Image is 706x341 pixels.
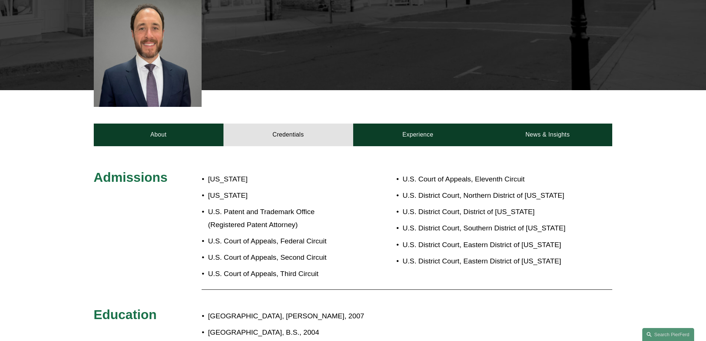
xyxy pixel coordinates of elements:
[208,326,547,339] p: [GEOGRAPHIC_DATA], B.S., 2004
[208,189,353,202] p: [US_STATE]
[402,222,569,235] p: U.S. District Court, Southern District of [US_STATE]
[402,206,569,219] p: U.S. District Court, District of [US_STATE]
[402,173,569,186] p: U.S. Court of Appeals, Eleventh Circuit
[208,173,353,186] p: [US_STATE]
[208,310,547,323] p: [GEOGRAPHIC_DATA], [PERSON_NAME], 2007
[483,124,612,146] a: News & Insights
[208,251,353,264] p: U.S. Court of Appeals, Second Circuit
[353,124,483,146] a: Experience
[94,124,223,146] a: About
[208,206,353,231] p: U.S. Patent and Trademark Office (Registered Patent Attorney)
[402,239,569,252] p: U.S. District Court, Eastern District of [US_STATE]
[223,124,353,146] a: Credentials
[94,170,168,184] span: Admissions
[208,235,353,248] p: U.S. Court of Appeals, Federal Circuit
[642,328,694,341] a: Search this site
[402,189,569,202] p: U.S. District Court, Northern District of [US_STATE]
[94,307,157,322] span: Education
[208,268,353,281] p: U.S. Court of Appeals, Third Circuit
[402,255,569,268] p: U.S. District Court, Eastern District of [US_STATE]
